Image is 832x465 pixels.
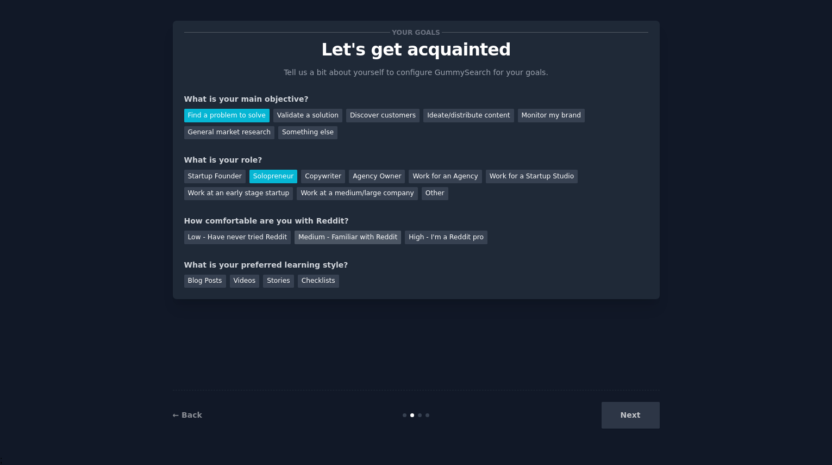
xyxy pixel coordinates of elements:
div: Work at a medium/large company [297,187,417,201]
div: Checklists [298,275,339,288]
div: Low - Have never tried Reddit [184,231,291,244]
div: Something else [278,126,337,140]
div: Medium - Familiar with Reddit [295,231,401,244]
div: Stories [263,275,293,288]
div: Blog Posts [184,275,226,288]
div: Work at an early stage startup [184,187,293,201]
div: Monitor my brand [518,109,585,122]
span: Your goals [390,27,442,38]
div: What is your preferred learning style? [184,259,648,271]
div: High - I'm a Reddit pro [405,231,487,244]
a: ← Back [173,411,202,419]
div: Work for an Agency [409,170,481,183]
div: Other [422,187,448,201]
div: Startup Founder [184,170,246,183]
p: Tell us a bit about yourself to configure GummySearch for your goals. [279,67,553,78]
div: Ideate/distribute content [423,109,514,122]
div: General market research [184,126,275,140]
div: Copywriter [301,170,345,183]
div: Work for a Startup Studio [486,170,578,183]
div: How comfortable are you with Reddit? [184,215,648,227]
p: Let's get acquainted [184,40,648,59]
div: Agency Owner [349,170,405,183]
div: Find a problem to solve [184,109,270,122]
div: What is your role? [184,154,648,166]
div: What is your main objective? [184,94,648,105]
div: Validate a solution [273,109,342,122]
div: Videos [230,275,260,288]
div: Solopreneur [249,170,297,183]
div: Discover customers [346,109,420,122]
